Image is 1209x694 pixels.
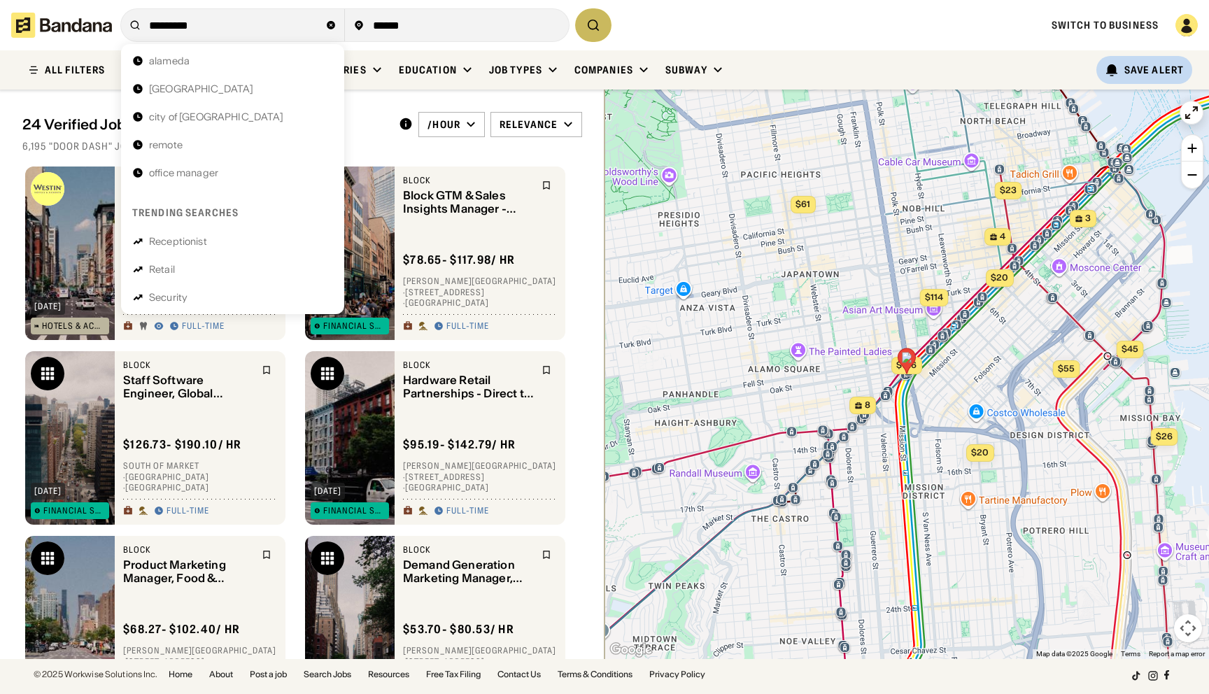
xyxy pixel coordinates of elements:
[971,447,989,458] span: $20
[403,253,515,268] div: $ 78.65 - $117.98 / hr
[149,56,190,66] div: alameda
[403,175,533,186] div: Block
[403,544,533,555] div: Block
[42,322,106,330] div: Hotels & Accommodation
[149,168,218,178] div: office manager
[1174,614,1202,642] button: Map camera controls
[149,236,207,246] div: Receptionist
[1058,363,1075,374] span: $55
[991,272,1008,283] span: $20
[149,140,183,150] div: remote
[446,506,489,517] div: Full-time
[896,360,917,370] span: $126
[403,646,557,679] div: [PERSON_NAME][GEOGRAPHIC_DATA] · [STREET_ADDRESS] · [GEOGRAPHIC_DATA]
[22,161,582,659] div: grid
[1156,431,1173,441] span: $26
[22,116,388,133] div: 24 Verified Jobs
[250,670,287,679] a: Post a job
[608,641,654,659] a: Open this area in Google Maps (opens a new window)
[123,438,242,453] div: $ 126.73 - $190.10 / hr
[796,199,810,209] span: $61
[169,670,192,679] a: Home
[31,172,64,206] img: Westin Hotels & Resorts logo
[497,670,541,679] a: Contact Us
[311,541,344,575] img: Block logo
[304,670,351,679] a: Search Jobs
[11,13,112,38] img: Bandana logotype
[403,189,533,215] div: Block GTM & Sales Insights Manager - 4573017008
[311,357,344,390] img: Block logo
[323,322,386,330] div: Financial Services
[182,321,225,332] div: Full-time
[489,64,542,76] div: Job Types
[403,276,557,309] div: [PERSON_NAME][GEOGRAPHIC_DATA] · [STREET_ADDRESS] · [GEOGRAPHIC_DATA]
[43,507,106,515] div: Financial Services
[149,292,188,302] div: Security
[1000,185,1017,195] span: $23
[403,558,533,585] div: Demand Generation Marketing Manager, Programmatic - 4898039008
[403,461,557,494] div: [PERSON_NAME][GEOGRAPHIC_DATA] · [STREET_ADDRESS] · [GEOGRAPHIC_DATA]
[574,64,633,76] div: Companies
[558,670,632,679] a: Terms & Conditions
[1121,650,1140,658] a: Terms (opens in new tab)
[368,670,409,679] a: Resources
[925,292,943,302] span: $114
[1036,650,1112,658] span: Map data ©2025 Google
[399,64,457,76] div: Education
[123,461,277,494] div: South of Market · [GEOGRAPHIC_DATA] · [GEOGRAPHIC_DATA]
[1052,19,1159,31] a: Switch to Business
[132,206,239,219] div: Trending searches
[34,487,62,495] div: [DATE]
[1000,231,1005,243] span: 4
[446,321,489,332] div: Full-time
[45,65,105,75] div: ALL FILTERS
[34,302,62,311] div: [DATE]
[314,487,341,495] div: [DATE]
[34,670,157,679] div: © 2025 Workwise Solutions Inc.
[865,399,870,411] span: 8
[403,374,533,400] div: Hardware Retail Partnerships - Direct to Consumer Lead - 4899992008
[426,670,481,679] a: Free Tax Filing
[1124,64,1184,76] div: Save Alert
[427,118,460,131] div: /hour
[403,623,514,637] div: $ 53.70 - $80.53 / hr
[22,140,582,153] div: 6,195 "door dash" jobs on [DOMAIN_NAME]
[149,264,175,274] div: Retail
[31,357,64,390] img: Block logo
[1085,213,1091,225] span: 3
[149,112,284,122] div: city of [GEOGRAPHIC_DATA]
[209,670,233,679] a: About
[1122,344,1138,354] span: $45
[123,646,277,679] div: [PERSON_NAME][GEOGRAPHIC_DATA] · [STREET_ADDRESS] · [GEOGRAPHIC_DATA]
[403,438,516,453] div: $ 95.19 - $142.79 / hr
[123,360,253,371] div: Block
[403,360,533,371] div: Block
[665,64,707,76] div: Subway
[123,623,240,637] div: $ 68.27 - $102.40 / hr
[649,670,705,679] a: Privacy Policy
[167,506,209,517] div: Full-time
[500,118,558,131] div: Relevance
[31,541,64,575] img: Block logo
[149,84,253,94] div: [GEOGRAPHIC_DATA]
[323,507,386,515] div: Financial Services
[1149,650,1205,658] a: Report a map error
[608,641,654,659] img: Google
[123,374,253,400] div: Staff Software Engineer, Global Lending - 4905707008
[123,558,253,585] div: Product Marketing Manager, Food & Beverage Vertical - 4897010008
[123,544,253,555] div: Block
